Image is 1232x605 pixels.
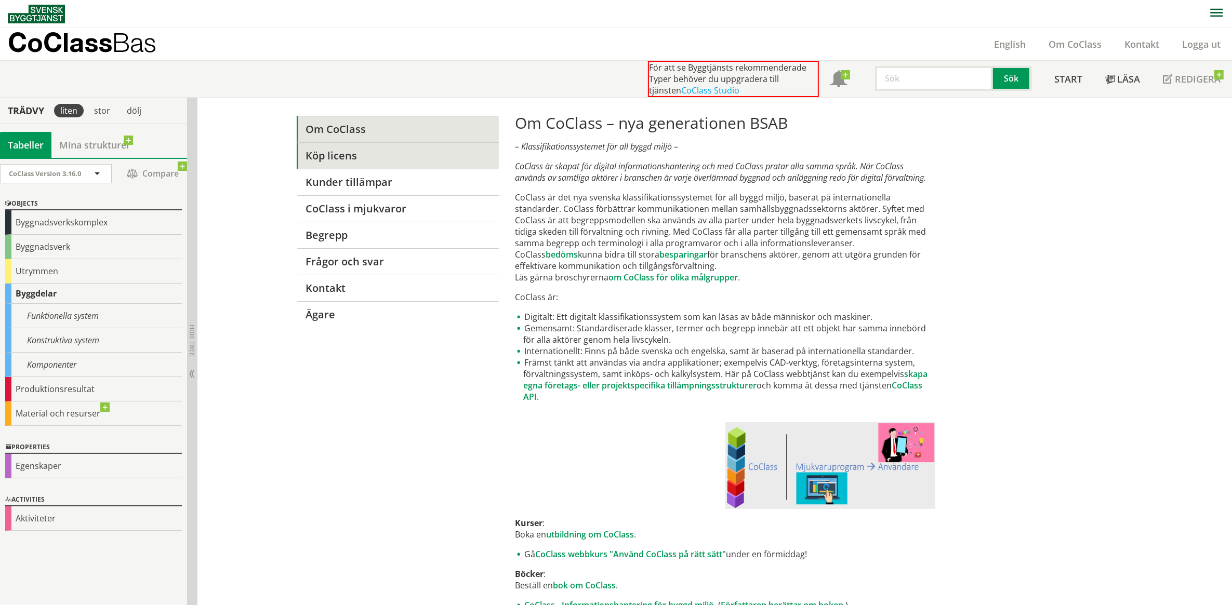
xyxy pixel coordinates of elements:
[5,441,182,454] div: Properties
[1113,38,1171,50] a: Kontakt
[5,284,182,304] div: Byggdelar
[515,192,935,283] p: CoClass är det nya svenska klassifikationssystemet för all byggd miljö, baserat på internationell...
[5,210,182,235] div: Byggnadsverkskomplex
[297,222,499,248] a: Begrepp
[297,195,499,222] a: CoClass i mjukvaror
[681,85,739,96] a: CoClass Studio
[553,580,616,591] a: bok om CoClass
[5,235,182,259] div: Byggnadsverk
[9,169,81,178] span: CoClass Version 3.16.0
[8,5,65,23] img: Svensk Byggtjänst
[546,529,634,540] a: utbildning om CoClass
[112,27,156,58] span: Bas
[515,141,678,152] em: – Klassifikationssystemet för all byggd miljö –
[1171,38,1232,50] a: Logga ut
[515,311,935,322] li: Digitalt: Ett digitalt klassifikationssystem som kan läsas av både människor och maskiner.
[54,104,84,117] div: liten
[1151,61,1232,97] a: Redigera
[546,249,578,260] a: bedöms
[5,198,182,210] div: Objects
[515,160,926,183] em: CoClass är skapat för digital informationshantering och med CoClass pratar alla samma språk. När ...
[725,422,936,509] a: Läs mer om CoClass i mjukvaror
[1094,61,1151,97] a: Läsa
[297,142,499,169] a: Köp licens
[515,517,542,529] strong: Kurser
[51,132,138,158] a: Mina strukturer
[648,61,819,97] div: För att se Byggtjänsts rekommenderade Typer behöver du uppgradera till tjänsten
[515,291,935,303] p: CoClass är:
[515,357,935,402] li: Främst tänkt att användas via andra applikationer; exempelvis CAD-verktyg, företagsinterna system...
[830,72,847,88] span: Notifikationer
[5,401,182,426] div: Material och resurser
[2,105,50,116] div: Trädvy
[5,454,182,478] div: Egenskaper
[1043,61,1094,97] a: Start
[5,304,182,328] div: Funktionella system
[608,272,738,283] a: om CoClass för olika målgrupper
[993,66,1031,91] button: Sök
[515,345,935,357] li: Internationellt: Finns på både svenska och engelska, samt är baserad på internationella standarder.
[297,116,499,142] a: Om CoClass
[523,380,922,402] a: CoClass API
[983,38,1037,50] a: English
[875,66,993,91] input: Sök
[1054,73,1082,85] span: Start
[659,249,707,260] a: besparingar
[515,568,935,591] p: : Beställ en .
[88,104,116,117] div: stor
[8,36,156,48] p: CoClass
[297,275,499,301] a: Kontakt
[5,328,182,353] div: Konstruktiva system
[8,28,179,60] a: CoClassBas
[5,494,182,506] div: Activities
[1117,73,1140,85] span: Läsa
[515,568,544,580] strong: Böcker
[297,248,499,275] a: Frågor och svar
[5,353,182,377] div: Komponenter
[535,548,726,560] a: CoClass webbkurs "Använd CoClass på rätt sätt"
[523,368,928,391] a: skapa egna företags- eller projektspecifika tillämpningsstrukturer
[725,422,936,509] img: CoClasslegohink-mjukvara-anvndare.JPG
[515,322,935,345] li: Gemensamt: Standardiserade klasser, termer och begrepp innebär att ett objekt har samma innebörd ...
[515,517,935,540] p: : Boka en .
[5,259,182,284] div: Utrymmen
[515,114,935,132] h1: Om CoClass – nya generationen BSAB
[1037,38,1113,50] a: Om CoClass
[121,104,148,117] div: dölj
[5,506,182,531] div: Aktiviteter
[515,548,935,560] li: Gå under en förmiddag!
[297,301,499,328] a: Ägare
[122,165,184,183] span: Compare
[5,377,182,401] div: Produktionsresultat
[297,169,499,195] a: Kunder tillämpar
[188,325,196,356] span: Hide tree
[1175,73,1221,85] span: Redigera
